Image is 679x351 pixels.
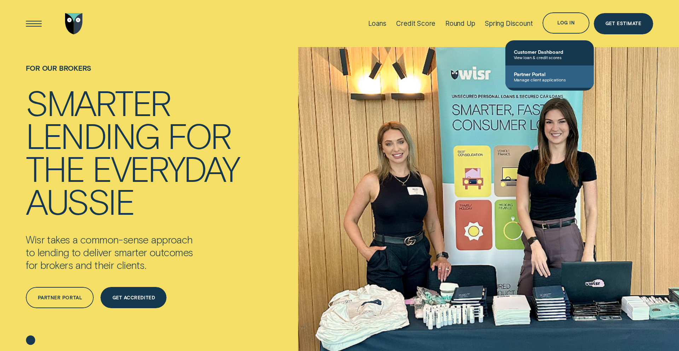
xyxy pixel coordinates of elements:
div: Credit Score [396,19,435,28]
span: View loan & credit scores [514,55,585,60]
div: everyday [92,151,239,184]
p: Wisr takes a common-sense approach to lending to deliver smarter outcomes for brokers and their c... [26,233,230,271]
button: Open Menu [23,13,45,34]
img: Wisr [65,13,83,34]
a: Partner Portal [26,287,94,308]
div: Aussie [26,184,134,217]
span: Customer Dashboard [514,49,585,55]
div: Smarter [26,86,170,119]
div: the [26,151,84,184]
h1: For Our Brokers [26,64,239,86]
a: Get Accredited [100,287,167,308]
span: Manage client applications [514,77,585,82]
div: for [168,119,231,151]
div: lending [26,119,159,151]
div: Round Up [445,19,475,28]
a: Customer DashboardView loan & credit scores [505,43,594,65]
a: Partner PortalManage client applications [505,65,594,88]
span: Partner Portal [514,71,585,77]
h4: Smarter lending for the everyday Aussie [26,86,239,217]
button: Log in [542,12,590,34]
div: Spring Discount [485,19,533,28]
a: Get Estimate [594,13,653,34]
div: Loans [368,19,387,28]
